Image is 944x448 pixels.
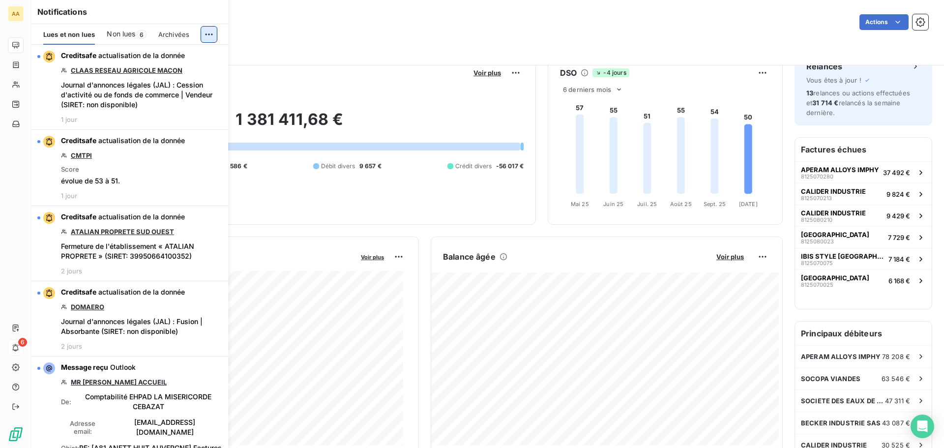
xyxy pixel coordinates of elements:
[61,241,222,261] span: Fermeture de l'établissement « ATALIAN PROPRETE » (SIRET: 39950664100352)
[71,378,167,386] a: MR [PERSON_NAME] ACCUEIL
[110,363,136,371] span: Outlook
[795,205,932,226] button: CALIDER INDUSTRIE81250802109 429 €
[61,51,96,60] span: Creditsafe
[31,130,228,206] button: Creditsafe actualisation de la donnéeCMTPIScoreévolue de 53 à 51.1 jour
[795,138,932,161] h6: Factures échues
[801,282,833,288] span: 8125070025
[806,89,813,97] span: 13
[98,212,185,221] span: actualisation de la donnée
[801,419,881,427] span: BECKER INDUSTRIE SAS
[713,252,747,261] button: Voir plus
[911,415,934,438] div: Open Intercom Messenger
[801,195,832,201] span: 8125070213
[71,303,104,311] a: DOMAERO
[61,317,222,336] span: Journal d'annonces légales (JAL) : Fusion | Absorbante (SIRET: non disponible)
[443,251,496,263] h6: Balance âgée
[801,217,832,223] span: 8125080210
[61,116,77,123] span: 1 jour
[592,68,629,77] span: -4 jours
[886,212,910,220] span: 9 429 €
[137,30,147,39] span: 6
[61,192,77,200] span: 1 jour
[56,110,524,139] h2: 1 381 411,68 €
[801,252,885,260] span: IBIS STYLE [GEOGRAPHIC_DATA]
[61,363,108,371] span: Message reçu
[31,281,228,357] button: Creditsafe actualisation de la donnéeDOMAEROJournal d'annonces légales (JAL) : Fusion | Absorbant...
[61,80,222,110] span: Journal d'annonces légales (JAL) : Cession d'activité ou de fonds de commerce | Vendeur (SIRET: n...
[31,206,228,281] button: Creditsafe actualisation de la donnéeATALIAN PROPRETE SUD OUESTFermeture de l'établissement « ATA...
[795,183,932,205] button: CALIDER INDUSTRIE81250702139 824 €
[471,68,504,77] button: Voir plus
[107,29,135,39] span: Non lues
[882,375,910,383] span: 63 546 €
[882,353,910,360] span: 78 208 €
[888,277,910,285] span: 6 168 €
[496,162,524,171] span: -56 017 €
[806,60,842,72] h6: Relances
[739,201,758,208] tspan: [DATE]
[716,253,744,261] span: Voir plus
[885,397,910,405] span: 47 311 €
[361,254,384,261] span: Voir plus
[882,419,910,427] span: 43 087 €
[61,342,82,350] span: 2 jours
[359,162,382,171] span: 9 657 €
[8,6,24,22] div: AA
[61,176,120,186] span: évolue de 53 à 51.
[886,190,910,198] span: 9 824 €
[71,228,174,236] a: ATALIAN PROPRETE SUD OUEST
[321,162,355,171] span: Débit divers
[71,151,92,159] a: CMTPI
[455,162,492,171] span: Crédit divers
[61,398,71,406] span: De :
[795,248,932,269] button: IBIS STYLE [GEOGRAPHIC_DATA]81250700757 184 €
[801,187,866,195] span: CALIDER INDUSTRIE
[158,30,189,38] span: Archivées
[795,226,932,248] button: [GEOGRAPHIC_DATA]81250800237 729 €
[801,239,834,244] span: 8125080023
[61,212,96,221] span: Creditsafe
[795,322,932,345] h6: Principaux débiteurs
[801,166,879,174] span: APERAM ALLOYS IMPHY
[108,418,222,437] span: [EMAIL_ADDRESS][DOMAIN_NAME]
[859,14,909,30] button: Actions
[801,209,866,217] span: CALIDER INDUSTRIE
[806,89,910,117] span: relances ou actions effectuées et relancés la semaine dernière.
[801,260,833,266] span: 8125070075
[670,201,692,208] tspan: Août 25
[74,392,222,412] span: Comptabilité EHPAD LA MISERICORDE CEBAZAT
[61,288,96,296] span: Creditsafe
[883,169,910,177] span: 37 492 €
[637,201,657,208] tspan: Juil. 25
[795,269,932,291] button: [GEOGRAPHIC_DATA]81250700256 168 €
[806,76,861,84] span: Vous êtes à jour !
[888,255,910,263] span: 7 184 €
[563,86,611,93] span: 6 derniers mois
[473,69,501,77] span: Voir plus
[61,136,96,145] span: Creditsafe
[603,201,623,208] tspan: Juin 25
[98,51,185,60] span: actualisation de la donnée
[98,288,185,296] span: actualisation de la donnée
[18,338,27,347] span: 6
[801,375,860,383] span: SOCOPA VIANDES
[61,267,82,275] span: 2 jours
[888,234,910,241] span: 7 729 €
[61,165,79,173] span: Score
[98,136,185,145] span: actualisation de la donnée
[812,99,838,107] span: 31 714 €
[801,397,885,405] span: SOCIETE DES EAUX DE VOLVIC
[71,66,182,74] a: CLAAS RESEAU AGRICOLE MACON
[801,274,869,282] span: [GEOGRAPHIC_DATA]
[358,252,387,261] button: Voir plus
[61,419,105,435] span: Adresse email :
[704,201,726,208] tspan: Sept. 25
[801,174,833,179] span: 8125070280
[801,231,869,239] span: [GEOGRAPHIC_DATA]
[214,162,247,171] span: 1 312 586 €
[37,6,222,18] h6: Notifications
[571,201,589,208] tspan: Mai 25
[801,353,881,360] span: APERAM ALLOYS IMPHY
[795,161,932,183] button: APERAM ALLOYS IMPHY812507028037 492 €
[560,67,577,79] h6: DSO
